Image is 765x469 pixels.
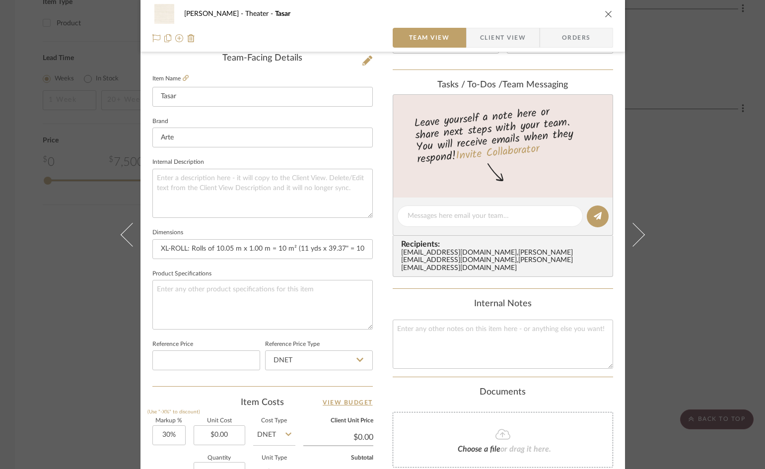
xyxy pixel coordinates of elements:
[152,418,186,423] label: Markup %
[551,28,602,48] span: Orders
[152,53,373,64] div: Team-Facing Details
[303,418,373,423] label: Client Unit Price
[152,119,168,124] label: Brand
[245,10,275,17] span: Theater
[184,10,245,17] span: [PERSON_NAME]
[152,74,189,83] label: Item Name
[393,299,613,310] div: Internal Notes
[253,456,295,461] label: Unit Type
[265,342,320,347] label: Reference Price Type
[152,271,211,276] label: Product Specifications
[187,34,195,42] img: Remove from project
[194,418,245,423] label: Unit Cost
[500,445,551,453] span: or drag it here.
[455,140,540,165] a: Invite Collaborator
[152,230,183,235] label: Dimensions
[152,4,176,24] img: a5e844c0-af26-44c2-813d-63fc272b7cd9_48x40.jpg
[604,9,613,18] button: close
[253,418,295,423] label: Cost Type
[401,240,609,249] span: Recipients:
[391,101,614,168] div: Leave yourself a note here or share next steps with your team. You will receive emails when they ...
[323,397,373,408] a: View Budget
[152,397,373,408] div: Item Costs
[480,28,526,48] span: Client View
[152,239,373,259] input: Enter the dimensions of this item
[437,80,502,89] span: Tasks / To-Dos /
[152,160,204,165] label: Internal Description
[409,28,450,48] span: Team View
[303,456,373,461] label: Subtotal
[275,10,290,17] span: Tasar
[393,387,613,398] div: Documents
[194,456,245,461] label: Quantity
[393,80,613,91] div: team Messaging
[152,342,193,347] label: Reference Price
[401,249,609,273] div: [EMAIL_ADDRESS][DOMAIN_NAME] , [PERSON_NAME][EMAIL_ADDRESS][DOMAIN_NAME] , [PERSON_NAME][EMAIL_AD...
[152,128,373,147] input: Enter Brand
[152,87,373,107] input: Enter Item Name
[458,445,500,453] span: Choose a file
